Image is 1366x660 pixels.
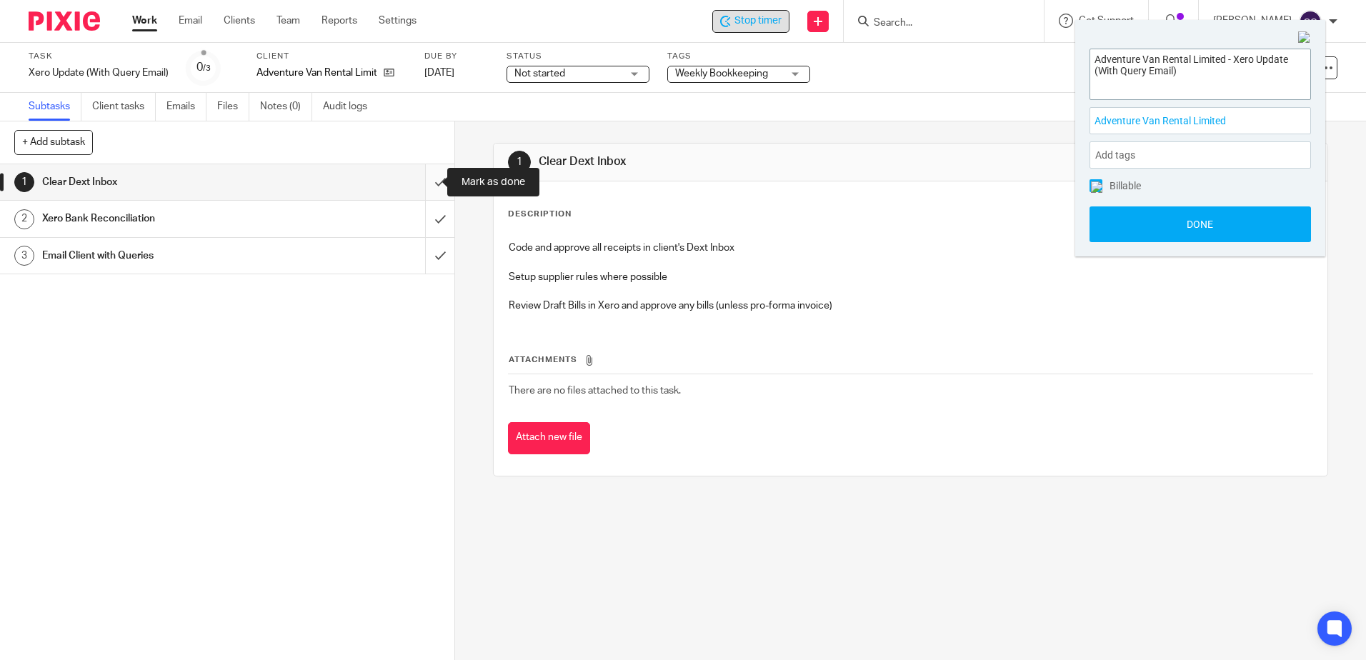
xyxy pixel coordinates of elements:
[1095,114,1275,129] span: Adventure Van Rental Limited
[712,10,789,33] div: Adventure Van Rental Limited - Xero Update (With Query Email)
[256,51,407,62] label: Client
[166,93,206,121] a: Emails
[509,241,1312,255] p: Code and approve all receipts in client's Dext Inbox
[14,209,34,229] div: 2
[179,14,202,28] a: Email
[42,208,288,229] h1: Xero Bank Reconciliation
[1299,10,1322,33] img: svg%3E
[508,422,590,454] button: Attach new file
[276,14,300,28] a: Team
[424,51,489,62] label: Due by
[508,209,572,220] p: Description
[1090,107,1311,134] div: Project: Adventure Van Rental Limited
[509,299,1312,313] p: Review Draft Bills in Xero and approve any bills (unless pro-forma invoice)
[14,130,93,154] button: + Add subtask
[1298,31,1311,44] img: Close
[321,14,357,28] a: Reports
[29,93,81,121] a: Subtasks
[1090,206,1311,242] button: Done
[508,151,531,174] div: 1
[424,68,454,78] span: [DATE]
[539,154,941,169] h1: Clear Dext Inbox
[217,93,249,121] a: Files
[1110,181,1141,191] span: Billable
[196,59,211,76] div: 0
[42,245,288,266] h1: Email Client with Queries
[14,246,34,266] div: 3
[507,51,649,62] label: Status
[29,66,169,80] div: Xero Update (With Query Email)
[29,51,169,62] label: Task
[256,66,377,80] p: Adventure Van Rental Limited
[675,69,768,79] span: Weekly Bookkeeping
[1213,14,1292,28] p: [PERSON_NAME]
[1091,181,1102,193] img: checked.png
[509,386,681,396] span: There are no files attached to this task.
[379,14,417,28] a: Settings
[1090,49,1310,96] textarea: Adventure Van Rental Limited - Xero Update (With Query Email)
[203,64,211,72] small: /3
[29,11,100,31] img: Pixie
[509,356,577,364] span: Attachments
[323,93,378,121] a: Audit logs
[132,14,157,28] a: Work
[514,69,565,79] span: Not started
[42,171,288,193] h1: Clear Dext Inbox
[509,270,1312,284] p: Setup supplier rules where possible
[872,17,1001,30] input: Search
[667,51,810,62] label: Tags
[1095,144,1142,166] span: Add tags
[92,93,156,121] a: Client tasks
[734,14,782,29] span: Stop timer
[1079,16,1134,26] span: Get Support
[224,14,255,28] a: Clients
[260,93,312,121] a: Notes (0)
[14,172,34,192] div: 1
